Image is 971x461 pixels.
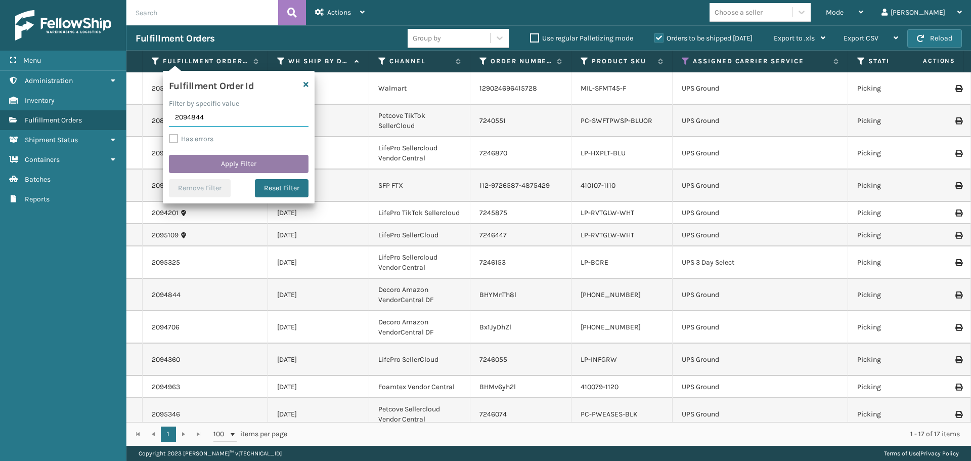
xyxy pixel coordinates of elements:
[581,149,626,157] a: LP-HXPLT-BLU
[848,72,949,105] td: Picking
[152,116,178,126] a: 2083411
[301,429,960,439] div: 1 - 17 of 17 items
[136,32,214,45] h3: Fulfillment Orders
[848,376,949,398] td: Picking
[955,182,961,189] i: Print Label
[25,96,55,105] span: Inventory
[848,279,949,311] td: Picking
[581,208,634,217] a: LP-RVTGLW-WHT
[268,344,369,376] td: [DATE]
[369,246,470,279] td: LifePro Sellercloud Vendor Central
[369,202,470,224] td: LifePro TikTok Sellercloud
[955,384,961,391] i: Print Label
[268,279,369,311] td: [DATE]
[470,224,571,246] td: 7246447
[169,135,213,143] label: Has errors
[581,258,608,267] a: LP-BCRE
[848,170,949,202] td: Picking
[907,29,962,48] button: Reload
[152,355,180,365] a: 2094360
[213,429,229,439] span: 100
[654,34,753,43] label: Orders to be shipped [DATE]
[169,98,239,109] label: Filter by specific value
[169,77,254,92] h4: Fulfillment Order Id
[581,290,641,299] a: [PHONE_NUMBER]
[369,105,470,137] td: Petcove TikTok SellerCloud
[470,279,571,311] td: BHYMnTh8l
[369,398,470,431] td: Petcove Sellercloud Vendor Central
[470,202,571,224] td: 7245875
[491,57,552,66] label: Order Number
[152,322,180,332] a: 2094706
[884,446,959,461] div: |
[152,382,180,392] a: 2094963
[268,72,369,105] td: [DATE]
[470,72,571,105] td: 129024696415728
[955,324,961,331] i: Print Label
[369,170,470,202] td: SFP FTX
[592,57,653,66] label: Product SKU
[152,208,179,218] a: 2094201
[470,246,571,279] td: 7246153
[268,202,369,224] td: [DATE]
[955,356,961,363] i: Print Label
[848,398,949,431] td: Picking
[848,344,949,376] td: Picking
[955,150,961,157] i: Print Label
[826,8,844,17] span: Mode
[161,427,176,442] a: 1
[673,279,848,311] td: UPS Ground
[955,85,961,92] i: Print Label
[673,246,848,279] td: UPS 3 Day Select
[581,323,641,331] a: [PHONE_NUMBER]
[848,311,949,344] td: Picking
[955,411,961,418] i: Print Label
[581,181,615,190] a: 410107-1110
[581,116,652,125] a: PC-SWFTPWSP-BLUOR
[774,34,815,43] span: Export to .xls
[470,344,571,376] td: 7246055
[673,398,848,431] td: UPS Ground
[868,57,930,66] label: Status
[955,232,961,239] i: Print Label
[673,170,848,202] td: UPS Ground
[369,72,470,105] td: Walmart
[25,155,60,164] span: Containers
[268,224,369,246] td: [DATE]
[369,224,470,246] td: LifePro SellerCloud
[673,224,848,246] td: UPS Ground
[152,230,179,240] a: 2095109
[288,57,349,66] label: WH Ship By Date
[673,311,848,344] td: UPS Ground
[413,33,441,44] div: Group by
[152,290,181,300] a: 2094844
[673,202,848,224] td: UPS Ground
[389,57,451,66] label: Channel
[848,224,949,246] td: Picking
[255,179,308,197] button: Reset Filter
[139,446,282,461] p: Copyright 2023 [PERSON_NAME]™ v [TECHNICAL_ID]
[673,376,848,398] td: UPS Ground
[920,450,959,457] a: Privacy Policy
[268,137,369,170] td: [DATE]
[673,137,848,170] td: UPS Ground
[470,137,571,170] td: 7246870
[848,137,949,170] td: Picking
[152,148,179,158] a: 2095514
[470,311,571,344] td: Bx1JyDhZl
[844,34,878,43] span: Export CSV
[955,291,961,299] i: Print Label
[169,155,308,173] button: Apply Filter
[884,450,919,457] a: Terms of Use
[369,376,470,398] td: Foamtex Vendor Central
[581,410,638,418] a: PC-PWEASES-BLK
[369,344,470,376] td: LifePro SellerCloud
[673,105,848,137] td: UPS Ground
[848,202,949,224] td: Picking
[581,84,626,93] a: MIL-SFMT45-F
[848,246,949,279] td: Picking
[955,117,961,124] i: Print Label
[213,427,287,442] span: items per page
[891,53,961,69] span: Actions
[470,398,571,431] td: 7246074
